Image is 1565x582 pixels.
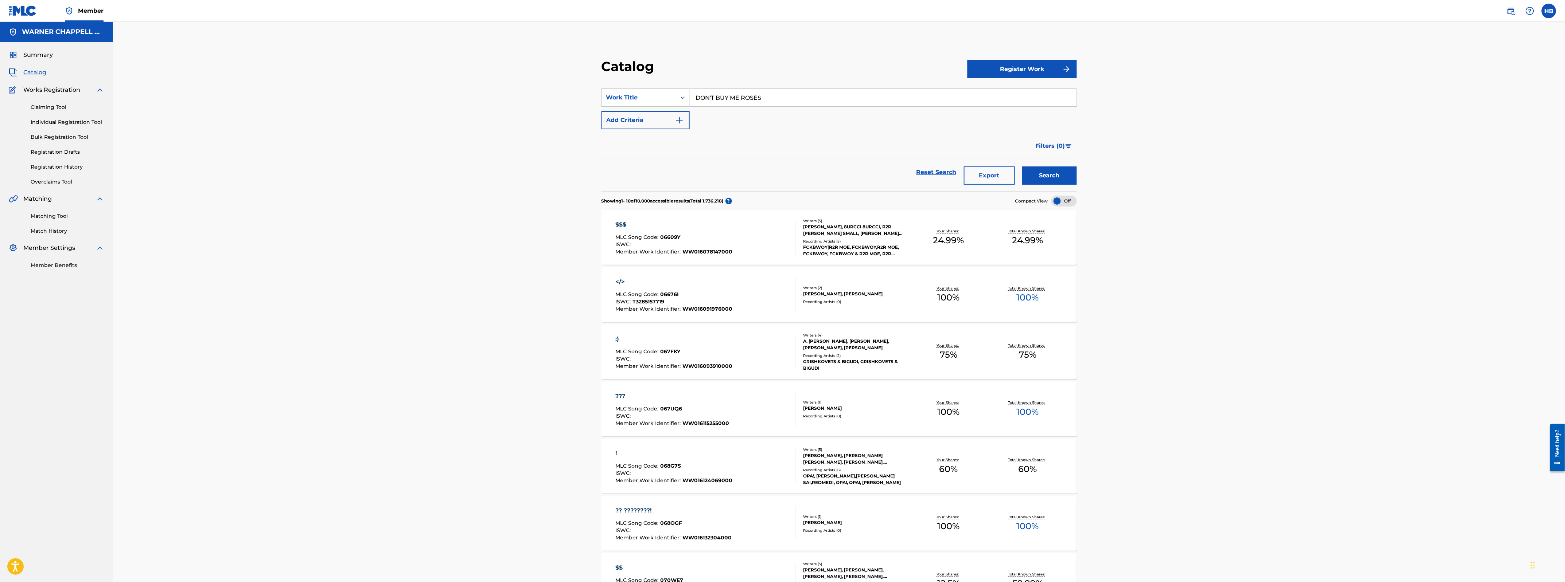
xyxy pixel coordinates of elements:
[602,58,658,75] h2: Catalog
[616,520,661,526] span: MLC Song Code :
[1008,286,1047,291] p: Total Known Shares:
[725,198,732,204] span: ?
[661,348,681,355] span: 067FKY
[913,164,960,180] a: Reset Search
[803,244,909,257] div: FCKBWOY|R2R MOE, FCKBWOY,R2R MOE, FCKBWOY, FCKBWOY & R2R MOE, R2R MOE|FCKBWOY
[616,449,733,458] div: !
[1015,198,1048,204] span: Compact View
[602,439,1077,493] a: !MLC Song Code:068G7SISWC:Member Work Identifier:WW016124069000Writers (5)[PERSON_NAME], [PERSON_...
[803,224,909,237] div: [PERSON_NAME], 8URCCI 8URCCI, R2R [PERSON_NAME] SMALL, [PERSON_NAME] JUBILEE
[1529,547,1565,582] iframe: Chat Widget
[1008,343,1047,348] p: Total Known Shares:
[9,5,37,16] img: MLC Logo
[616,241,633,248] span: ISWC :
[616,248,683,255] span: Member Work Identifier :
[616,291,661,298] span: MLC Song Code :
[1019,463,1037,476] span: 60 %
[602,496,1077,551] a: ?? ????????!MLC Song Code:068OGFISWC:Member Work Identifier:WW016132304000Writers (1)[PERSON_NAME...
[616,463,661,469] span: MLC Song Code :
[803,405,909,412] div: [PERSON_NAME]
[803,567,909,580] div: [PERSON_NAME], [PERSON_NAME], [PERSON_NAME], [PERSON_NAME], [PERSON_NAME]
[602,198,724,204] p: Showing 1 - 10 of 10,000 accessible results (Total 1,736,218 )
[683,363,733,369] span: WW016093910000
[938,520,960,533] span: 100 %
[602,111,690,129] button: Add Criteria
[616,477,683,484] span: Member Work Identifier :
[661,520,682,526] span: 068OGF
[9,194,18,203] img: Matching
[1526,7,1534,15] img: help
[1036,142,1065,150] span: Filters ( 0 )
[661,463,681,469] span: 068G7S
[31,163,104,171] a: Registration History
[1008,400,1047,405] p: Total Known Shares:
[606,93,672,102] div: Work Title
[803,353,909,358] div: Recording Artists ( 2 )
[96,194,104,203] img: expand
[803,291,909,297] div: [PERSON_NAME], [PERSON_NAME]
[616,534,683,541] span: Member Work Identifier :
[1012,234,1043,247] span: 24.99 %
[803,218,909,224] div: Writers ( 5 )
[9,244,17,252] img: Member Settings
[675,116,684,125] img: 9d2ae6d4665cec9f34b9.svg
[616,506,732,515] div: ?? ????????!
[616,298,633,305] span: ISWC :
[31,118,104,126] a: Individual Registration Tool
[803,519,909,526] div: [PERSON_NAME]
[964,166,1015,185] button: Export
[9,51,17,59] img: Summary
[1531,554,1535,576] div: Drag
[1031,137,1077,155] button: Filters (0)
[1066,144,1072,148] img: filter
[616,278,733,286] div: </>
[803,400,909,405] div: Writers ( 1 )
[1504,4,1518,18] a: Public Search
[661,234,681,240] span: 06609Y
[940,348,957,361] span: 75 %
[23,194,52,203] span: Matching
[937,400,961,405] p: Your Shares:
[9,68,17,77] img: Catalog
[938,291,960,304] span: 100 %
[683,306,733,312] span: WW016091976000
[1017,520,1039,533] span: 100 %
[937,457,961,463] p: Your Shares:
[31,133,104,141] a: Bulk Registration Tool
[1062,65,1071,74] img: f7272a7cc735f4ea7f67.svg
[803,358,909,371] div: GRISHKOVETS & BIGUDI, GRISHKOVETS & BIGUDI
[933,234,964,247] span: 24.99 %
[96,244,104,252] img: expand
[9,28,17,36] img: Accounts
[803,528,909,533] div: Recording Artists ( 0 )
[661,291,679,298] span: 06676I
[683,420,729,426] span: WW016115255000
[31,148,104,156] a: Registration Drafts
[803,299,909,304] div: Recording Artists ( 0 )
[803,452,909,465] div: [PERSON_NAME], [PERSON_NAME] [PERSON_NAME], [PERSON_NAME], [PERSON_NAME]
[1008,457,1047,463] p: Total Known Shares:
[803,514,909,519] div: Writers ( 1 )
[616,335,733,343] div: :)
[683,248,733,255] span: WW016078147000
[602,210,1077,265] a: $$$MLC Song Code:06609YISWC:Member Work Identifier:WW016078147000Writers (5)[PERSON_NAME], 8URCCI...
[31,227,104,235] a: Match History
[803,413,909,419] div: Recording Artists ( 0 )
[9,86,18,94] img: Works Registration
[1507,7,1515,15] img: search
[616,563,729,572] div: $$
[1008,228,1047,234] p: Total Known Shares:
[96,86,104,94] img: expand
[616,234,661,240] span: MLC Song Code :
[23,244,75,252] span: Member Settings
[937,514,961,520] p: Your Shares:
[803,467,909,473] div: Recording Artists ( 6 )
[9,51,53,59] a: SummarySummary
[31,212,104,220] a: Matching Tool
[968,60,1077,78] button: Register Work
[803,447,909,452] div: Writers ( 5 )
[602,325,1077,379] a: :)MLC Song Code:067FKYISWC:Member Work Identifier:WW016093910000Writers (4)A. [PERSON_NAME], [PER...
[803,333,909,338] div: Writers ( 4 )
